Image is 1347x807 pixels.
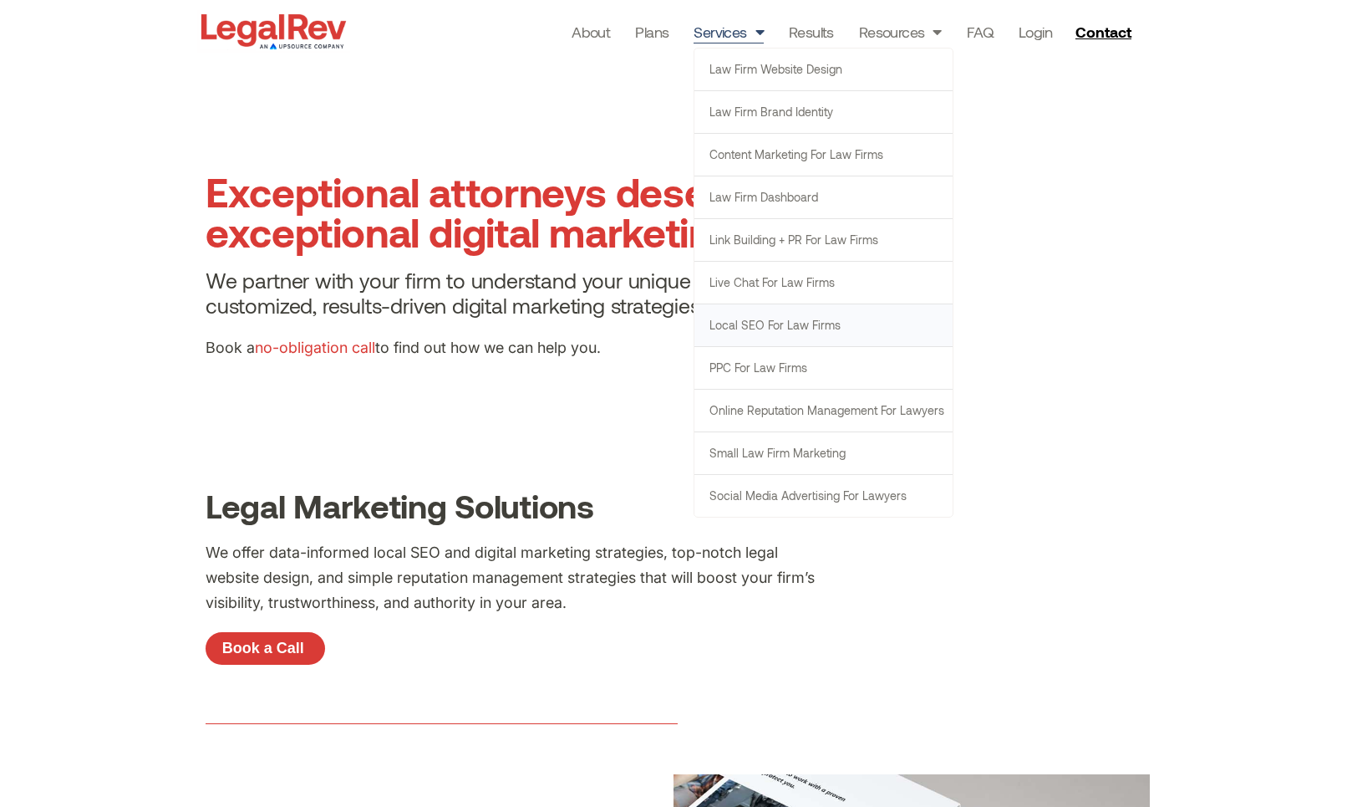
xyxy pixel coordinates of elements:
[1069,18,1142,45] a: Contact
[1019,20,1052,43] a: Login
[694,176,953,218] a: Law Firm Dashboard
[694,475,953,517] a: Social Media Advertising for Lawyers
[694,390,953,432] a: Online Reputation Management for Lawyers
[694,20,764,43] a: Services
[694,219,953,261] a: Link Building + PR for Law Firms
[222,641,304,656] span: Book a Call
[206,540,815,615] p: We offer data-informed local SEO and digital marketing strategies, top-notch legal website design...
[206,489,1141,524] h2: Legal Marketing Solutions
[789,20,834,43] a: Results
[1075,24,1131,39] span: Contact
[572,20,610,43] a: About
[694,262,953,304] a: Live Chat for Law Firms
[694,347,953,389] a: PPC for Law Firms
[255,339,375,356] a: no-obligation call
[694,432,953,474] a: Small Law Firm Marketing
[206,632,325,666] a: Book a Call
[206,335,951,360] p: Book a to find out how we can help you.​
[967,20,994,43] a: FAQ
[694,91,953,133] a: Law Firm Brand Identity
[206,268,951,319] h4: We partner with your firm to understand your unique goals and develop customized, results-driven ...
[206,171,951,252] h1: Exceptional attorneys deserve exceptional digital marketing solutions.
[694,304,953,346] a: Local SEO for Law Firms
[635,20,668,43] a: Plans
[694,134,953,176] a: Content Marketing for Law Firms
[572,20,1052,43] nav: Menu
[859,20,942,43] a: Resources
[694,48,953,518] ul: Services
[694,49,953,90] a: Law Firm Website Design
